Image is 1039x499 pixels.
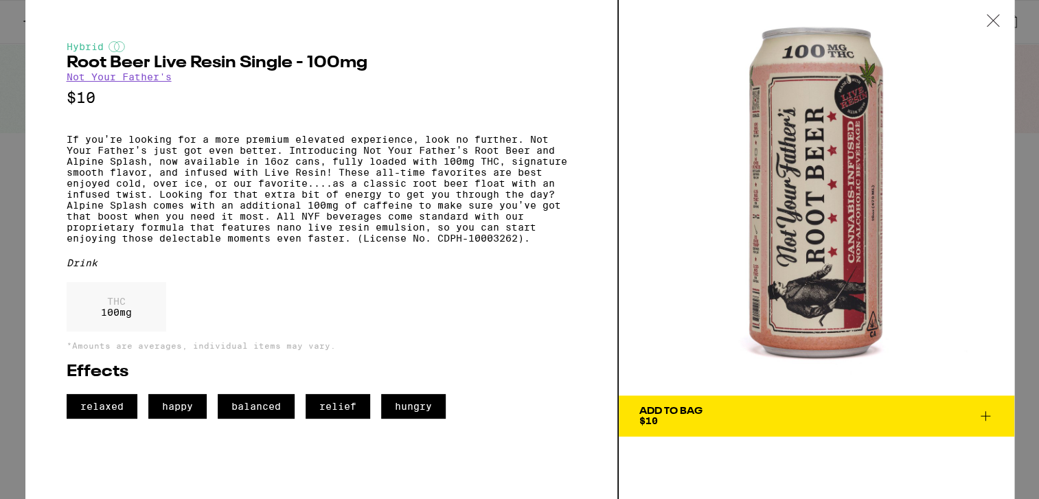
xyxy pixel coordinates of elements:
h2: Root Beer Live Resin Single - 100mg [67,55,576,71]
span: relaxed [67,394,137,419]
div: 100 mg [67,282,166,332]
button: Add To Bag$10 [619,395,1014,437]
span: happy [148,394,207,419]
span: Help [31,10,59,22]
div: Drink [67,257,576,268]
img: hybridColor.svg [109,41,125,52]
p: *Amounts are averages, individual items may vary. [67,341,576,350]
span: hungry [381,394,446,419]
a: Not Your Father's [67,71,172,82]
span: balanced [218,394,295,419]
span: $10 [639,415,658,426]
div: Add To Bag [639,406,703,416]
p: THC [101,296,132,307]
h2: Effects [67,364,576,380]
p: If you’re looking for a more premium elevated experience, look no further. Not Your Father’s just... [67,134,576,244]
div: Hybrid [67,41,576,52]
span: relief [306,394,370,419]
p: $10 [67,89,576,106]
